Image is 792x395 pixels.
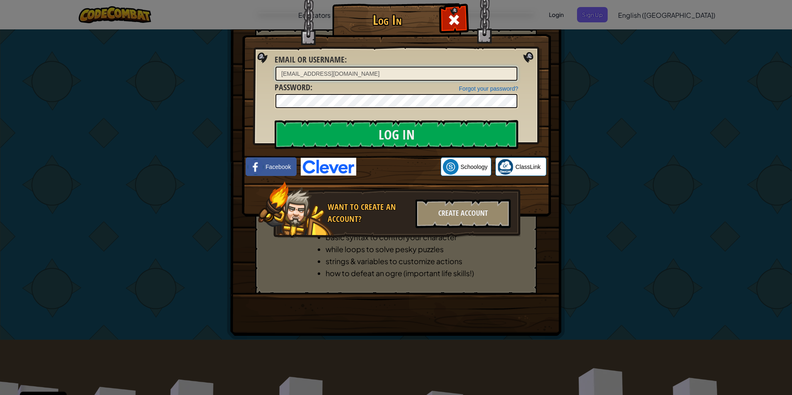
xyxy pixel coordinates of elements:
[266,163,291,171] span: Facebook
[275,82,312,94] label: :
[461,163,488,171] span: Schoology
[275,120,518,149] input: Log In
[275,54,345,65] span: Email or Username
[443,159,459,175] img: schoology.png
[334,13,440,27] h1: Log In
[415,199,511,228] div: Create Account
[328,201,410,225] div: Want to create an account?
[275,82,310,93] span: Password
[248,159,263,175] img: facebook_small.png
[301,158,356,176] img: clever-logo-blue.png
[275,54,347,66] label: :
[356,158,441,176] iframe: Sign in with Google Button
[497,159,513,175] img: classlink-logo-small.png
[459,85,518,92] a: Forgot your password?
[515,163,541,171] span: ClassLink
